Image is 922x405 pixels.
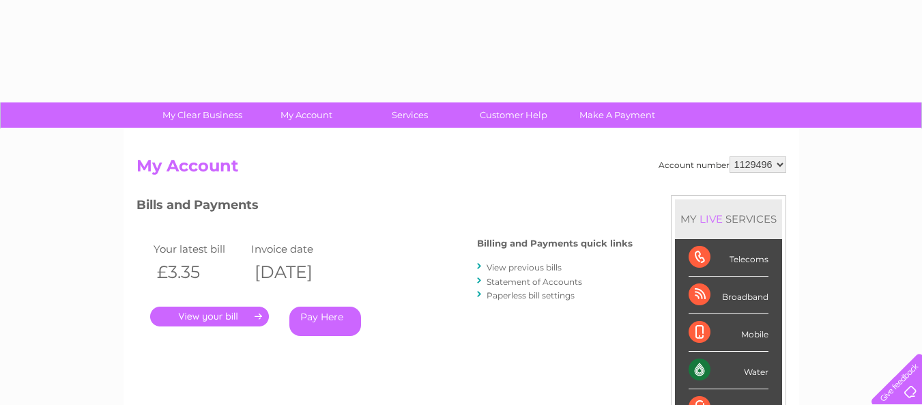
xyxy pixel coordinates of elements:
td: Your latest bill [150,240,248,258]
div: Broadband [689,277,768,314]
a: My Clear Business [146,102,259,128]
h4: Billing and Payments quick links [477,238,633,249]
a: Pay Here [289,307,361,336]
a: View previous bills [487,262,562,273]
a: Services [354,102,466,128]
div: Water [689,352,768,389]
div: Telecoms [689,239,768,277]
a: Make A Payment [561,102,674,128]
a: Paperless bill settings [487,290,575,301]
div: MY SERVICES [675,199,782,238]
a: Statement of Accounts [487,277,582,287]
td: Invoice date [248,240,346,258]
h3: Bills and Payments [136,195,633,219]
a: My Account [250,102,362,128]
th: [DATE] [248,258,346,286]
div: Mobile [689,314,768,352]
div: Account number [659,156,786,173]
th: £3.35 [150,258,248,286]
h2: My Account [136,156,786,182]
a: . [150,307,269,326]
a: Customer Help [457,102,570,128]
div: LIVE [697,212,725,225]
